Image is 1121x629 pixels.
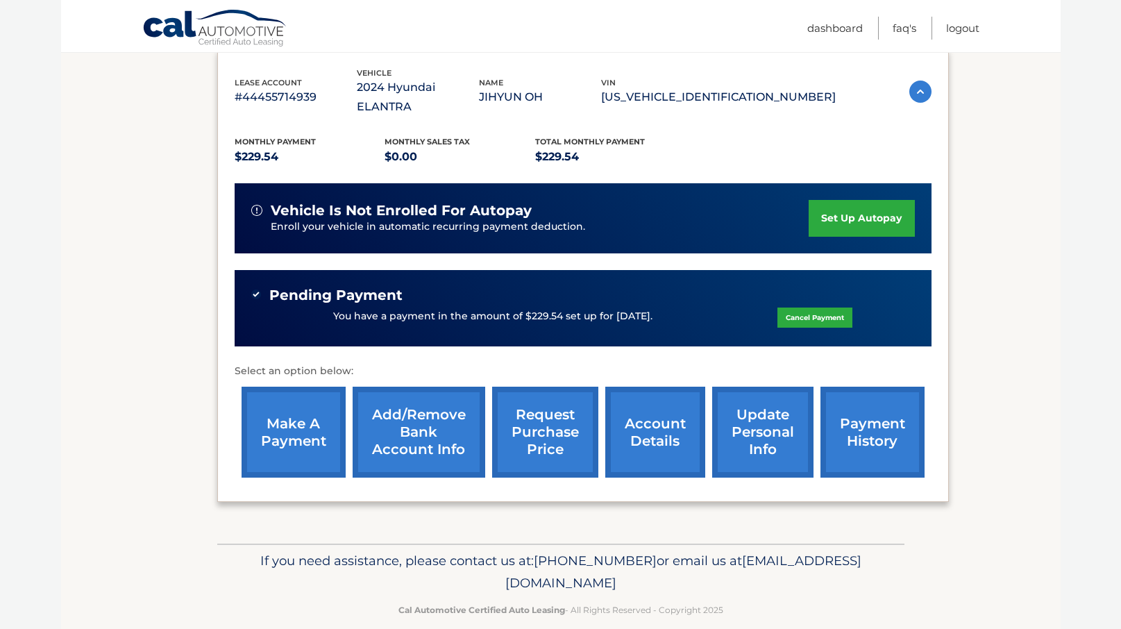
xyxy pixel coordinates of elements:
[777,308,852,328] a: Cancel Payment
[269,287,403,304] span: Pending Payment
[142,9,288,49] a: Cal Automotive
[398,605,565,615] strong: Cal Automotive Certified Auto Leasing
[605,387,705,478] a: account details
[357,68,391,78] span: vehicle
[479,78,503,87] span: name
[535,147,686,167] p: $229.54
[505,553,861,591] span: [EMAIL_ADDRESS][DOMAIN_NAME]
[235,137,316,146] span: Monthly Payment
[385,137,470,146] span: Monthly sales Tax
[946,17,979,40] a: Logout
[333,309,652,324] p: You have a payment in the amount of $229.54 set up for [DATE].
[893,17,916,40] a: FAQ's
[251,205,262,216] img: alert-white.svg
[242,387,346,478] a: make a payment
[271,219,809,235] p: Enroll your vehicle in automatic recurring payment deduction.
[235,363,932,380] p: Select an option below:
[251,290,261,299] img: check-green.svg
[357,78,479,117] p: 2024 Hyundai ELANTRA
[353,387,485,478] a: Add/Remove bank account info
[385,147,535,167] p: $0.00
[479,87,601,107] p: JIHYUN OH
[226,603,895,617] p: - All Rights Reserved - Copyright 2025
[601,87,836,107] p: [US_VEHICLE_IDENTIFICATION_NUMBER]
[226,550,895,594] p: If you need assistance, please contact us at: or email us at
[534,553,657,569] span: [PHONE_NUMBER]
[235,147,385,167] p: $229.54
[712,387,814,478] a: update personal info
[492,387,598,478] a: request purchase price
[820,387,925,478] a: payment history
[809,200,914,237] a: set up autopay
[271,202,532,219] span: vehicle is not enrolled for autopay
[807,17,863,40] a: Dashboard
[601,78,616,87] span: vin
[235,87,357,107] p: #44455714939
[909,81,932,103] img: accordion-active.svg
[535,137,645,146] span: Total Monthly Payment
[235,78,302,87] span: lease account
